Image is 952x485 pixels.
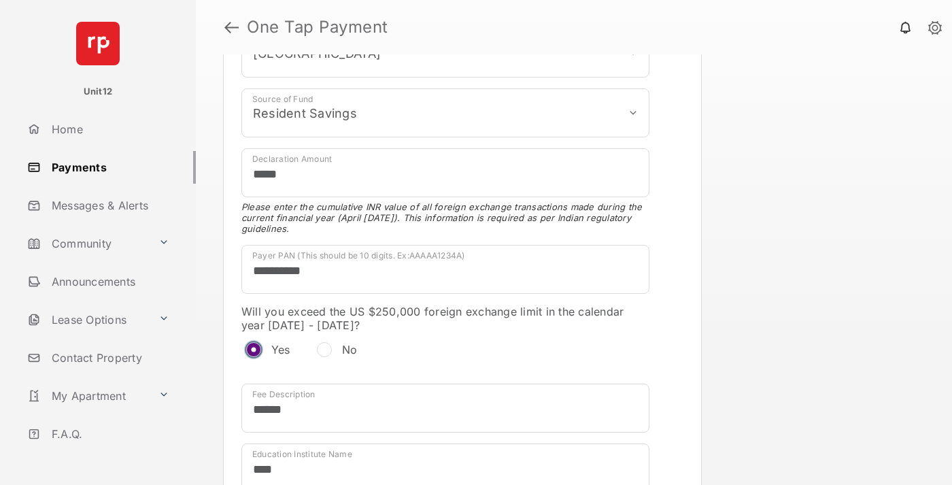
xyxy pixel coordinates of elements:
a: My Apartment [22,380,153,412]
a: Payments [22,151,196,184]
a: Home [22,113,196,146]
label: Will you exceed the US $250,000 foreign exchange limit in the calendar year [DATE] - [DATE]? [241,305,649,332]
a: Contact Property [22,341,196,374]
a: Lease Options [22,303,153,336]
a: Messages & Alerts [22,189,196,222]
strong: One Tap Payment [247,19,388,35]
img: svg+xml;base64,PHN2ZyB4bWxucz0iaHR0cDovL3d3dy53My5vcmcvMjAwMC9zdmciIHdpZHRoPSI2NCIgaGVpZ2h0PSI2NC... [76,22,120,65]
a: Community [22,227,153,260]
a: F.A.Q. [22,418,196,450]
span: Please enter the cumulative INR value of all foreign exchange transactions made during the curren... [241,201,649,234]
label: Yes [271,343,290,356]
a: Announcements [22,265,196,298]
label: No [342,343,358,356]
p: Unit12 [84,85,113,99]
